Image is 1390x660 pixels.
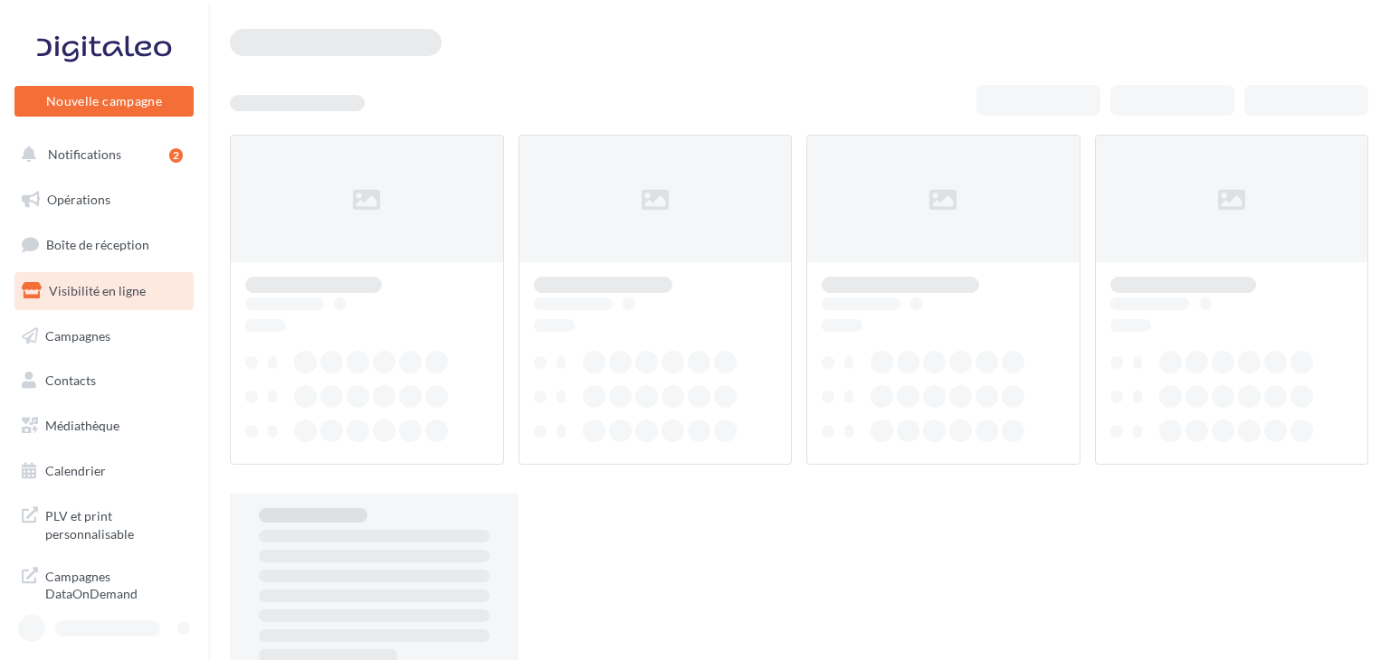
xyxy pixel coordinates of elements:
span: Boîte de réception [46,237,149,252]
div: 2 [169,148,183,163]
span: Visibilité en ligne [49,283,146,298]
span: PLV et print personnalisable [45,504,186,542]
button: Nouvelle campagne [14,86,194,117]
span: Campagnes DataOnDemand [45,564,186,603]
a: Médiathèque [11,407,197,445]
a: Visibilité en ligne [11,272,197,310]
span: Campagnes [45,327,110,343]
a: Campagnes DataOnDemand [11,557,197,610]
a: Contacts [11,362,197,400]
button: Notifications 2 [11,136,190,174]
a: Calendrier [11,452,197,490]
span: Calendrier [45,463,106,478]
span: Notifications [48,146,121,162]
span: Opérations [47,192,110,207]
span: Contacts [45,372,96,388]
a: PLV et print personnalisable [11,496,197,550]
a: Opérations [11,181,197,219]
a: Campagnes [11,317,197,355]
span: Médiathèque [45,418,119,433]
a: Boîte de réception [11,225,197,264]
